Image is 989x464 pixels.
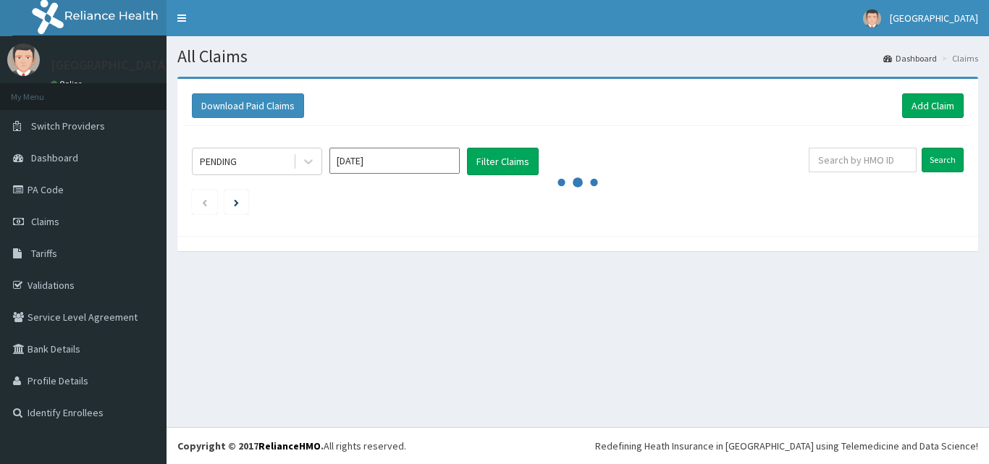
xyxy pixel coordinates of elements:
a: Next page [234,195,239,208]
button: Filter Claims [467,148,539,175]
a: Dashboard [883,52,937,64]
a: Add Claim [902,93,964,118]
input: Search by HMO ID [809,148,917,172]
svg: audio-loading [556,161,599,204]
li: Claims [938,52,978,64]
input: Select Month and Year [329,148,460,174]
a: Online [51,79,85,89]
span: Claims [31,215,59,228]
input: Search [922,148,964,172]
footer: All rights reserved. [167,427,989,464]
button: Download Paid Claims [192,93,304,118]
a: RelianceHMO [258,439,321,452]
p: [GEOGRAPHIC_DATA] [51,59,170,72]
span: [GEOGRAPHIC_DATA] [890,12,978,25]
img: User Image [7,43,40,76]
div: PENDING [200,154,237,169]
strong: Copyright © 2017 . [177,439,324,452]
h1: All Claims [177,47,978,66]
span: Switch Providers [31,119,105,132]
a: Previous page [201,195,208,208]
span: Dashboard [31,151,78,164]
span: Tariffs [31,247,57,260]
img: User Image [863,9,881,28]
div: Redefining Heath Insurance in [GEOGRAPHIC_DATA] using Telemedicine and Data Science! [595,439,978,453]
